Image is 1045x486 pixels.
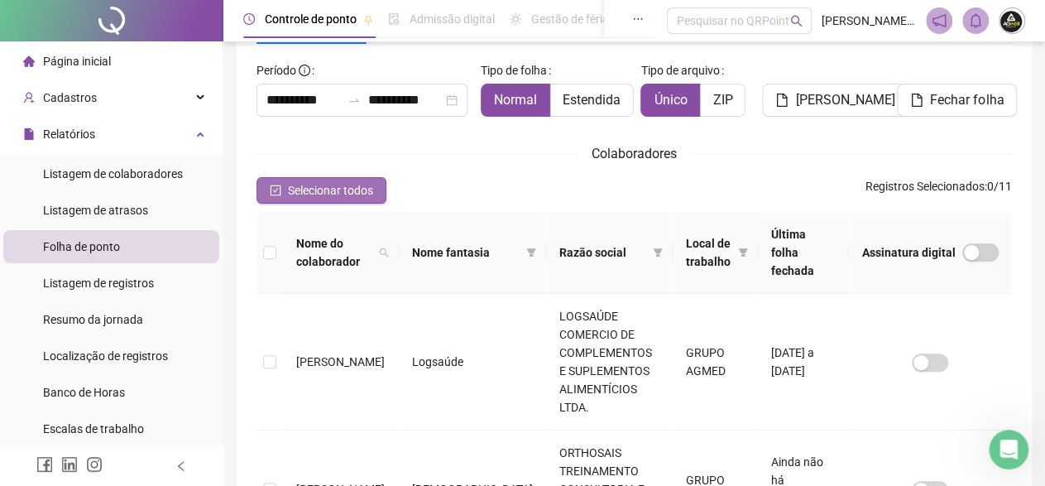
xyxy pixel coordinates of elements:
[563,92,621,108] span: Estendida
[673,294,758,431] td: GRUPO AGMED
[758,212,849,294] th: Última folha fechada
[43,91,97,104] span: Cadastros
[862,243,956,262] span: Assinatura digital
[559,243,646,262] span: Razão social
[296,355,385,368] span: [PERSON_NAME]
[526,248,536,257] span: filter
[653,248,663,257] span: filter
[348,94,361,107] span: swap-right
[494,92,537,108] span: Normal
[348,94,361,107] span: to
[43,240,120,253] span: Folha de ponto
[376,231,392,274] span: search
[932,13,947,28] span: notification
[363,15,373,25] span: pushpin
[296,234,372,271] span: Nome do colaborador
[299,65,310,76] span: info-circle
[654,92,687,108] span: Único
[399,294,546,431] td: Logsaúde
[910,94,923,107] span: file
[43,277,154,290] span: Listagem de registros
[86,456,103,473] span: instagram
[23,92,35,103] span: user-add
[897,84,1017,117] button: Fechar folha
[822,12,916,30] span: [PERSON_NAME] - GRUPO AGMED
[531,12,615,26] span: Gestão de férias
[288,181,373,200] span: Selecionar todos
[758,294,849,431] td: [DATE] a [DATE]
[546,294,673,431] td: LOGSAÚDE COMERCIO DE COMPLEMENTOS E SUPLEMENTOS ALIMENTÍCIOS LTDA.
[738,248,748,257] span: filter
[592,146,677,161] span: Colaboradores
[379,248,389,257] span: search
[790,15,803,27] span: search
[265,12,357,26] span: Controle de ponto
[640,61,719,79] span: Tipo de arquivo
[775,94,789,107] span: file
[412,243,520,262] span: Nome fantasia
[510,13,521,25] span: sun
[735,231,751,274] span: filter
[43,55,111,68] span: Página inicial
[686,234,731,271] span: Local de trabalho
[256,177,386,204] button: Selecionar todos
[650,240,666,265] span: filter
[43,349,168,363] span: Localização de registros
[43,422,144,435] span: Escalas de trabalho
[243,13,255,25] span: clock-circle
[61,456,78,473] span: linkedin
[23,55,35,67] span: home
[865,177,1012,204] span: : 0 / 11
[36,456,53,473] span: facebook
[795,90,894,110] span: [PERSON_NAME]
[43,128,95,141] span: Relatórios
[712,92,732,108] span: ZIP
[175,460,187,472] span: left
[989,430,1028,469] iframe: Intercom live chat
[388,13,400,25] span: file-done
[43,167,183,180] span: Listagem de colaboradores
[481,61,547,79] span: Tipo de folha
[999,8,1024,33] img: 60144
[43,313,143,326] span: Resumo da jornada
[256,64,296,77] span: Período
[762,84,908,117] button: [PERSON_NAME]
[968,13,983,28] span: bell
[43,204,148,217] span: Listagem de atrasos
[865,180,985,193] span: Registros Selecionados
[523,240,539,265] span: filter
[930,90,1004,110] span: Fechar folha
[23,128,35,140] span: file
[270,185,281,196] span: check-square
[43,386,125,399] span: Banco de Horas
[410,12,495,26] span: Admissão digital
[632,13,644,25] span: ellipsis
